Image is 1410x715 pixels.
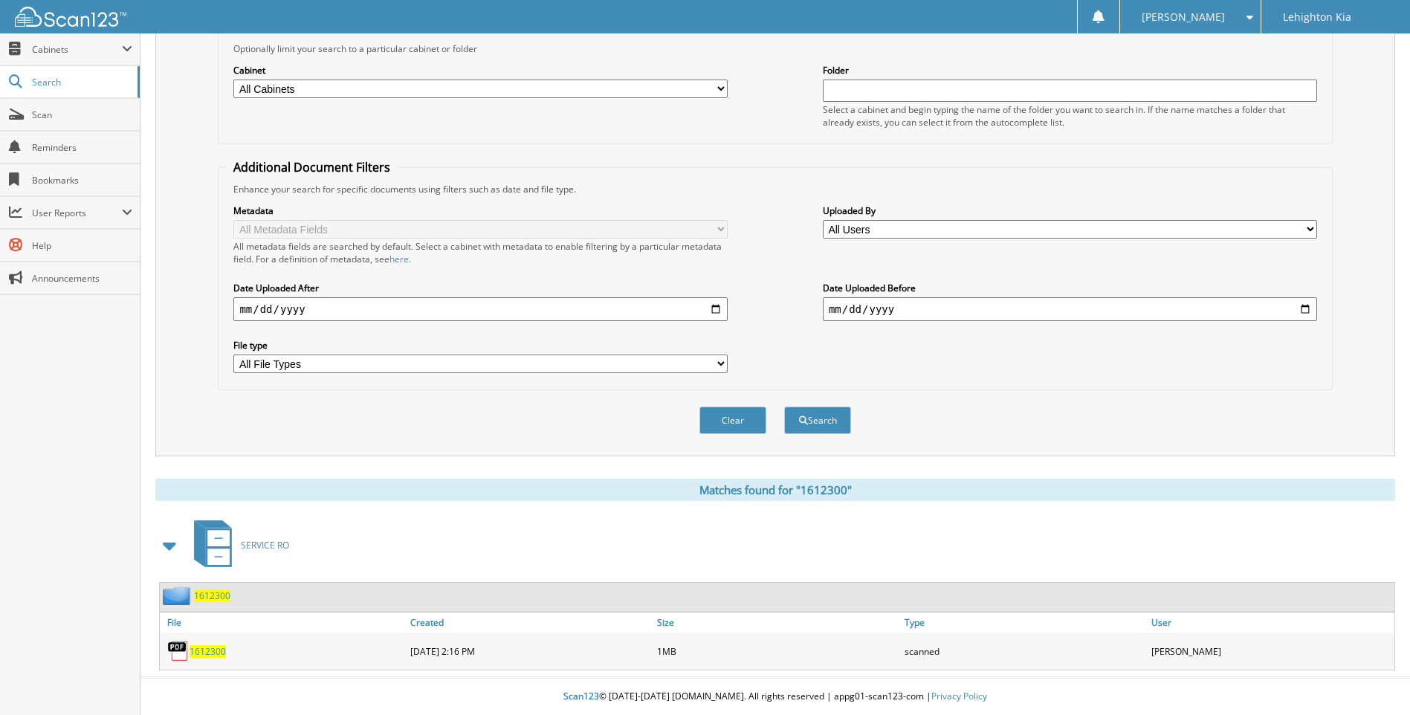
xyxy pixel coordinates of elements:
div: Enhance your search for specific documents using filters such as date and file type. [226,183,1324,195]
img: PDF.png [167,640,190,662]
div: [DATE] 2:16 PM [407,636,653,666]
input: start [233,297,728,321]
div: © [DATE]-[DATE] [DOMAIN_NAME]. All rights reserved | appg01-scan123-com | [140,679,1410,715]
div: All metadata fields are searched by default. Select a cabinet with metadata to enable filtering b... [233,240,728,265]
span: Scan123 [563,690,599,702]
a: File [160,612,407,632]
span: [PERSON_NAME] [1142,13,1225,22]
span: Help [32,239,132,252]
label: Uploaded By [823,204,1317,217]
span: User Reports [32,207,122,219]
div: Select a cabinet and begin typing the name of the folder you want to search in. If the name match... [823,103,1317,129]
div: scanned [901,636,1148,666]
div: Matches found for "1612300" [155,479,1395,501]
label: File type [233,339,728,352]
div: Optionally limit your search to a particular cabinet or folder [226,42,1324,55]
iframe: Chat Widget [1336,644,1410,715]
span: Search [32,76,130,88]
span: SERVICE RO [241,539,289,551]
span: Reminders [32,141,132,154]
label: Date Uploaded After [233,282,728,294]
a: Type [901,612,1148,632]
span: Cabinets [32,43,122,56]
span: Lehighton Kia [1283,13,1351,22]
label: Folder [823,64,1317,77]
label: Metadata [233,204,728,217]
button: Clear [699,407,766,434]
a: Size [653,612,900,632]
img: scan123-logo-white.svg [15,7,126,27]
a: User [1148,612,1394,632]
legend: Additional Document Filters [226,159,398,175]
input: end [823,297,1317,321]
label: Cabinet [233,64,728,77]
span: Announcements [32,272,132,285]
button: Search [784,407,851,434]
span: Scan [32,109,132,121]
label: Date Uploaded Before [823,282,1317,294]
a: here [389,253,409,265]
a: 1612300 [194,589,230,602]
div: [PERSON_NAME] [1148,636,1394,666]
img: folder2.png [163,586,194,605]
a: Privacy Policy [931,690,987,702]
span: Bookmarks [32,174,132,187]
a: 1612300 [190,645,226,658]
div: 1MB [653,636,900,666]
a: Created [407,612,653,632]
a: SERVICE RO [185,516,289,575]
